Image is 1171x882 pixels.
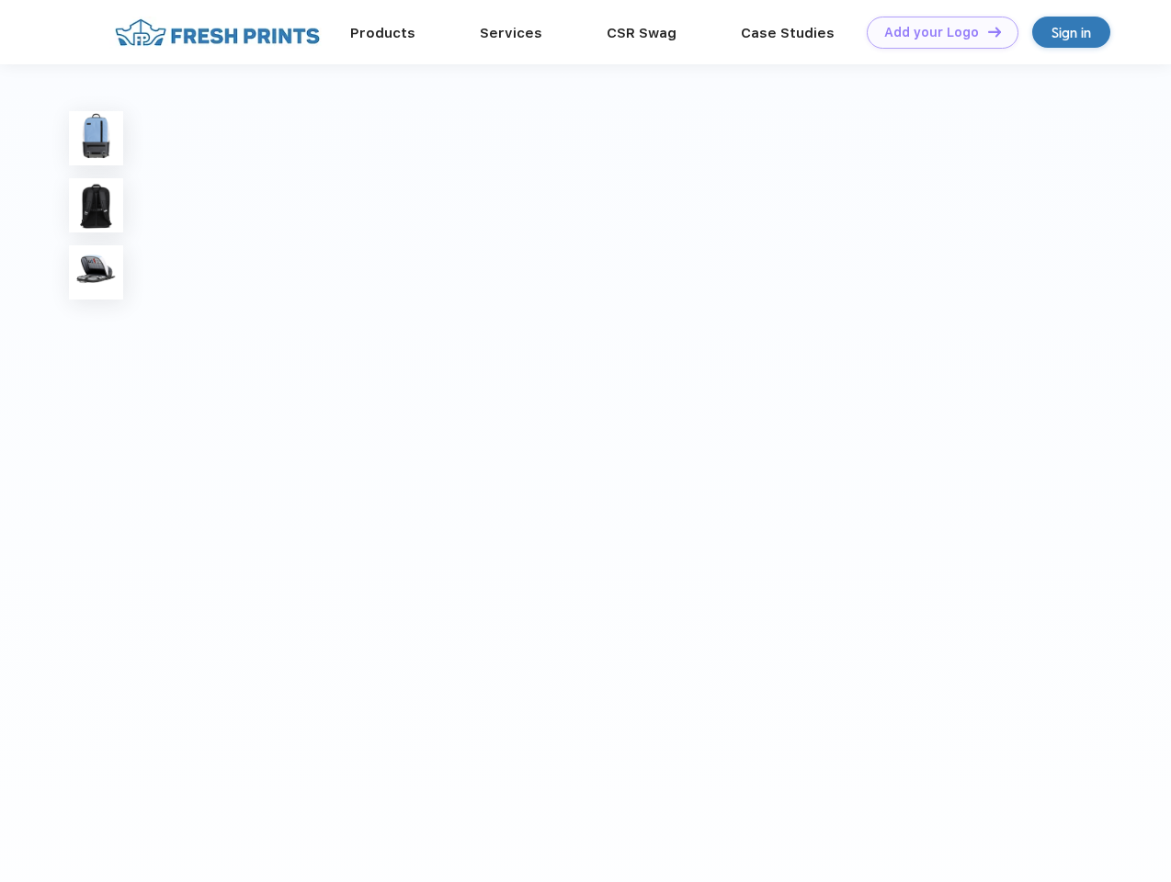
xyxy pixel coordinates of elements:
[69,245,123,300] img: func=resize&h=100
[1032,17,1110,48] a: Sign in
[988,27,1001,37] img: DT
[884,25,979,40] div: Add your Logo
[350,25,415,41] a: Products
[69,178,123,232] img: func=resize&h=100
[1052,22,1091,43] div: Sign in
[69,111,123,165] img: func=resize&h=100
[109,17,325,49] img: fo%20logo%202.webp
